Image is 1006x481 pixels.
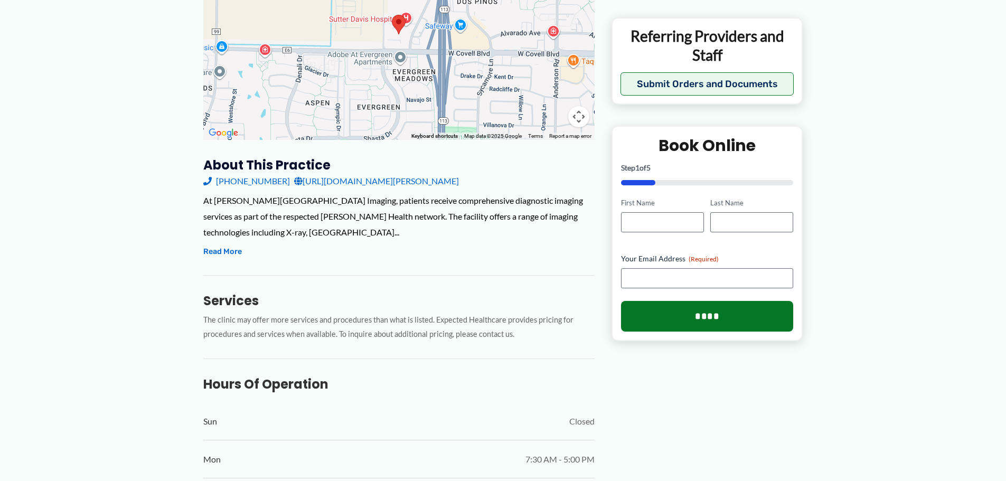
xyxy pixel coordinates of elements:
[203,413,217,429] span: Sun
[528,133,543,139] a: Terms (opens in new tab)
[621,253,794,263] label: Your Email Address
[203,193,595,240] div: At [PERSON_NAME][GEOGRAPHIC_DATA] Imaging, patients receive comprehensive diagnostic imaging serv...
[206,126,241,140] img: Google
[710,198,793,208] label: Last Name
[294,173,459,189] a: [URL][DOMAIN_NAME][PERSON_NAME]
[203,313,595,342] p: The clinic may offer more services and procedures than what is listed. Expected Healthcare provid...
[203,157,595,173] h3: About this practice
[206,126,241,140] a: Open this area in Google Maps (opens a new window)
[620,26,794,64] p: Referring Providers and Staff
[203,173,290,189] a: [PHONE_NUMBER]
[411,133,458,140] button: Keyboard shortcuts
[689,254,719,262] span: (Required)
[646,163,651,172] span: 5
[620,72,794,96] button: Submit Orders and Documents
[525,451,595,467] span: 7:30 AM - 5:00 PM
[568,106,589,127] button: Map camera controls
[621,135,794,156] h2: Book Online
[621,198,704,208] label: First Name
[549,133,591,139] a: Report a map error
[635,163,640,172] span: 1
[569,413,595,429] span: Closed
[203,376,595,392] h3: Hours of Operation
[203,293,595,309] h3: Services
[464,133,522,139] span: Map data ©2025 Google
[621,164,794,172] p: Step of
[203,451,221,467] span: Mon
[203,246,242,258] button: Read More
